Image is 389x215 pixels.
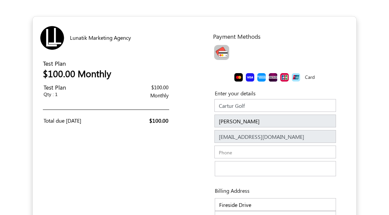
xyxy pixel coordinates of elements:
[210,42,343,65] div: Toolbar with button groups
[44,83,128,100] div: Test Plan
[43,68,127,79] h2: $100.00 Monthly
[234,73,243,82] img: CardCollection2.png
[292,73,300,82] img: CardCollection7.png
[214,130,336,143] input: E-mail
[215,90,336,96] h5: Enter your details
[280,73,289,82] img: CardCollection6.png
[214,99,336,112] input: Company Name
[246,73,254,82] img: CardCollection3.png
[257,73,266,82] img: CardCollection4.png
[150,84,168,99] span: $100.00 Monthly
[215,198,336,211] input: Address Line 1
[44,92,128,97] h2: Qty : 1
[205,187,250,194] h6: Billing Address
[70,34,139,41] h6: Lunatik Marketing Agency
[213,33,343,40] h5: Payment Methods
[214,146,336,158] input: Phone
[43,59,127,82] div: Test Plan
[216,161,334,178] iframe: Secure card payment input frame
[305,73,315,81] label: Card
[214,45,229,60] img: CardCollection.png
[214,115,336,127] input: Name
[269,73,277,82] img: CardCollection5.png
[44,117,101,125] div: Total due [DATE]
[149,117,168,124] span: $100.00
